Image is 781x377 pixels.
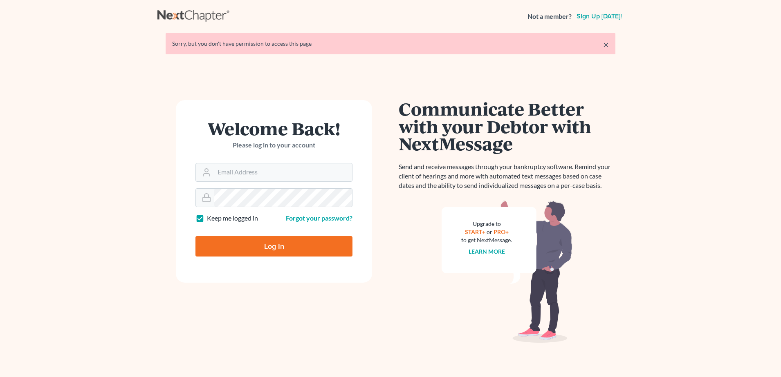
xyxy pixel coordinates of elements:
[207,214,258,223] label: Keep me logged in
[195,141,352,150] p: Please log in to your account
[465,228,485,235] a: START+
[286,214,352,222] a: Forgot your password?
[399,100,615,152] h1: Communicate Better with your Debtor with NextMessage
[461,236,512,244] div: to get NextMessage.
[494,228,509,235] a: PRO+
[603,40,609,49] a: ×
[442,200,572,343] img: nextmessage_bg-59042aed3d76b12b5cd301f8e5b87938c9018125f34e5fa2b7a6b67550977c72.svg
[399,162,615,190] p: Send and receive messages through your bankruptcy software. Remind your client of hearings and mo...
[469,248,505,255] a: Learn more
[195,236,352,257] input: Log In
[214,163,352,181] input: Email Address
[487,228,492,235] span: or
[461,220,512,228] div: Upgrade to
[575,13,624,20] a: Sign up [DATE]!
[195,120,352,137] h1: Welcome Back!
[527,12,572,21] strong: Not a member?
[172,40,609,48] div: Sorry, but you don't have permission to access this page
